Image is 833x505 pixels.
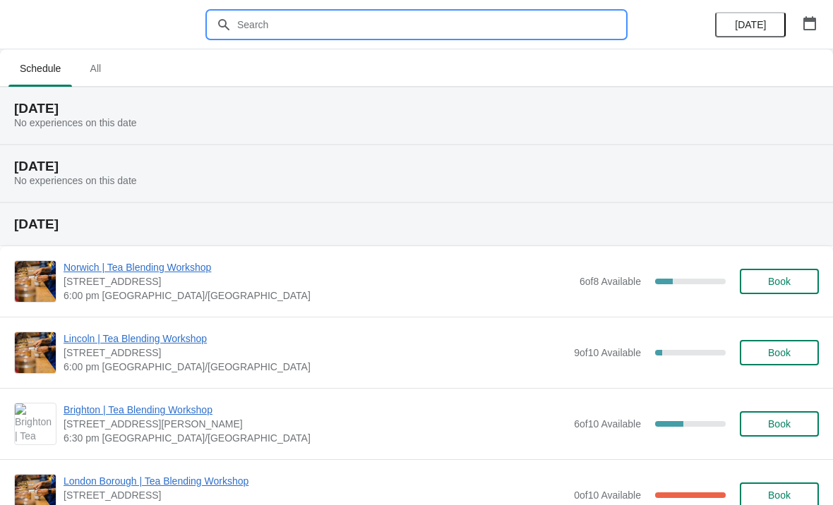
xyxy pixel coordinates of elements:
[15,332,56,373] img: Lincoln | Tea Blending Workshop | 30 Sincil Street, Lincoln, LN5 7ET | 6:00 pm Europe/London
[15,403,56,444] img: Brighton | Tea Blending Workshop | 41 Gardner Street, Brighton BN1 1UN | 6:30 pm Europe/London
[64,288,573,303] span: 6:00 pm [GEOGRAPHIC_DATA]/[GEOGRAPHIC_DATA]
[236,12,625,37] input: Search
[768,276,791,287] span: Book
[740,269,819,294] button: Book
[740,340,819,365] button: Book
[64,274,573,288] span: [STREET_ADDRESS]
[768,418,791,430] span: Book
[580,276,641,287] span: 6 of 8 Available
[15,261,56,302] img: Norwich | Tea Blending Workshop | 9 Back Of The Inns, Norwich NR2 1PT, UK | 6:00 pm Europe/London
[14,117,137,128] span: No experiences on this date
[768,489,791,501] span: Book
[64,346,567,360] span: [STREET_ADDRESS]
[735,19,766,30] span: [DATE]
[64,331,567,346] span: Lincoln | Tea Blending Workshop
[14,159,819,174] h2: [DATE]
[64,488,567,502] span: [STREET_ADDRESS]
[8,56,72,81] span: Schedule
[574,489,641,501] span: 0 of 10 Available
[740,411,819,437] button: Book
[64,474,567,488] span: London Borough | Tea Blending Workshop
[14,175,137,186] span: No experiences on this date
[64,417,567,431] span: [STREET_ADDRESS][PERSON_NAME]
[574,347,641,358] span: 9 of 10 Available
[574,418,641,430] span: 6 of 10 Available
[64,403,567,417] span: Brighton | Tea Blending Workshop
[78,56,113,81] span: All
[64,260,573,274] span: Norwich | Tea Blending Workshop
[14,102,819,116] h2: [DATE]
[14,217,819,231] h2: [DATE]
[768,347,791,358] span: Book
[64,360,567,374] span: 6:00 pm [GEOGRAPHIC_DATA]/[GEOGRAPHIC_DATA]
[715,12,786,37] button: [DATE]
[64,431,567,445] span: 6:30 pm [GEOGRAPHIC_DATA]/[GEOGRAPHIC_DATA]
